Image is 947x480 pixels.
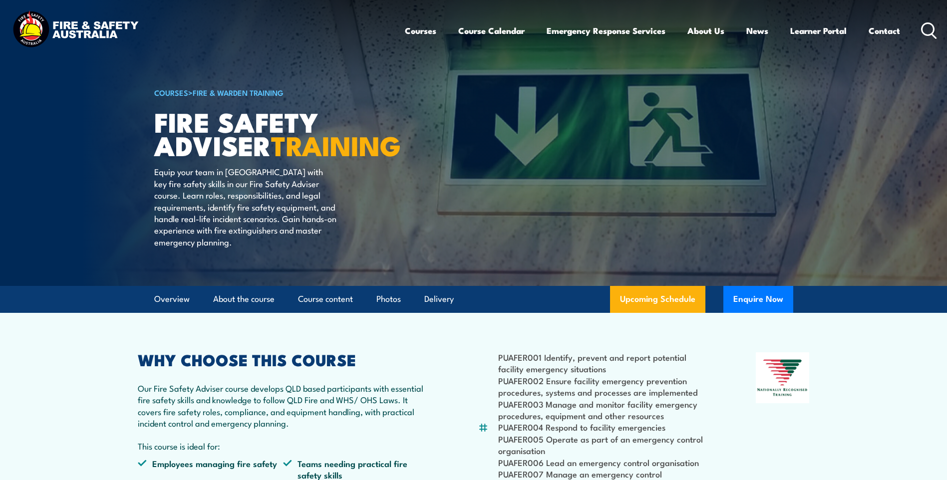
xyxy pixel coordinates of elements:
img: Nationally Recognised Training logo. [756,352,810,403]
li: PUAFER001 Identify, prevent and report potential facility emergency situations [498,351,707,375]
li: PUAFER002 Ensure facility emergency prevention procedures, systems and processes are implemented [498,375,707,398]
a: Delivery [424,286,454,312]
li: PUAFER006 Lead an emergency control organisation [498,457,707,468]
a: Fire & Warden Training [193,87,284,98]
li: PUAFER005 Operate as part of an emergency control organisation [498,433,707,457]
p: Our Fire Safety Adviser course develops QLD based participants with essential fire safety skills ... [138,382,429,429]
a: Course content [298,286,353,312]
a: Overview [154,286,190,312]
p: Equip your team in [GEOGRAPHIC_DATA] with key fire safety skills in our Fire Safety Adviser cours... [154,166,336,247]
a: About Us [687,17,724,44]
a: Contact [869,17,900,44]
a: News [746,17,768,44]
a: Course Calendar [458,17,525,44]
strong: TRAINING [271,124,401,165]
a: Emergency Response Services [547,17,665,44]
button: Enquire Now [723,286,793,313]
a: About the course [213,286,275,312]
a: Learner Portal [790,17,847,44]
a: Upcoming Schedule [610,286,705,313]
h6: > [154,86,401,98]
a: Photos [376,286,401,312]
p: This course is ideal for: [138,440,429,452]
a: COURSES [154,87,188,98]
h2: WHY CHOOSE THIS COURSE [138,352,429,366]
li: PUAFER004 Respond to facility emergencies [498,421,707,433]
h1: FIRE SAFETY ADVISER [154,110,401,156]
a: Courses [405,17,436,44]
li: PUAFER003 Manage and monitor facility emergency procedures, equipment and other resources [498,398,707,422]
